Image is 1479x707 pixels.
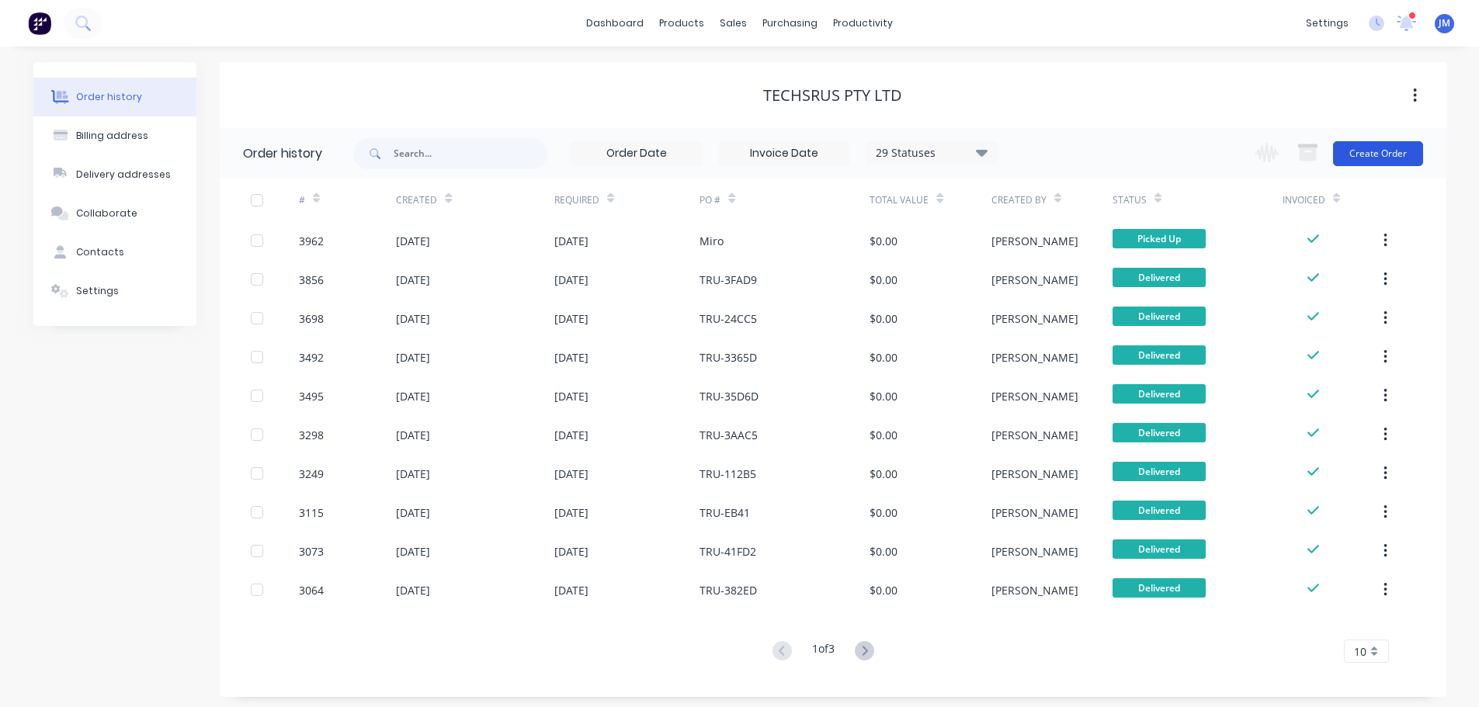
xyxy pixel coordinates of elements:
div: 3962 [299,233,324,249]
input: Invoice Date [719,142,849,165]
span: Delivered [1113,345,1206,365]
button: Collaborate [33,194,196,233]
span: JM [1439,16,1450,30]
div: PO # [700,178,870,221]
div: $0.00 [870,504,897,521]
div: PO # [700,193,720,207]
div: [DATE] [396,582,430,598]
div: [DATE] [554,466,588,482]
div: [PERSON_NAME] [991,582,1078,598]
div: Created [396,178,554,221]
div: Required [554,193,599,207]
div: TRU-3FAD9 [700,272,757,288]
span: Delivered [1113,462,1206,481]
div: [DATE] [396,272,430,288]
div: Created By [991,178,1113,221]
button: Delivery addresses [33,155,196,194]
div: TRU-35D6D [700,388,759,404]
div: 3698 [299,310,324,327]
div: [DATE] [554,349,588,366]
div: $0.00 [870,272,897,288]
div: $0.00 [870,349,897,366]
div: sales [712,12,755,35]
div: Required [554,178,700,221]
button: Order history [33,78,196,116]
div: Contacts [76,245,124,259]
div: [DATE] [554,582,588,598]
div: Created By [991,193,1047,207]
div: Total Value [870,178,991,221]
span: Delivered [1113,501,1206,520]
div: [DATE] [554,310,588,327]
div: $0.00 [870,233,897,249]
div: 3298 [299,427,324,443]
div: Status [1113,178,1283,221]
div: Billing address [76,129,148,143]
div: TRU-3AAC5 [700,427,758,443]
div: Invoiced [1283,178,1380,221]
div: [DATE] [396,310,430,327]
div: TRU-EB41 [700,504,750,521]
div: Order history [76,90,142,104]
div: TechsRus Pty Ltd [763,86,902,105]
div: [DATE] [396,233,430,249]
span: Delivered [1113,578,1206,598]
div: [DATE] [554,504,588,521]
div: 3115 [299,504,324,521]
span: 10 [1354,643,1366,660]
img: Factory [28,12,51,35]
div: 3064 [299,582,324,598]
div: $0.00 [870,388,897,404]
div: $0.00 [870,543,897,560]
div: $0.00 [870,310,897,327]
div: [DATE] [396,349,430,366]
button: Create Order [1333,141,1423,166]
div: [PERSON_NAME] [991,504,1078,521]
div: Collaborate [76,206,137,220]
div: [PERSON_NAME] [991,310,1078,327]
div: 3492 [299,349,324,366]
span: Delivered [1113,268,1206,287]
div: [DATE] [396,388,430,404]
div: TRU-24CC5 [700,310,757,327]
div: purchasing [755,12,825,35]
span: Picked Up [1113,229,1206,248]
div: [DATE] [554,543,588,560]
div: TRU-112B5 [700,466,756,482]
div: $0.00 [870,466,897,482]
div: 3073 [299,543,324,560]
div: [DATE] [554,272,588,288]
div: Total Value [870,193,929,207]
div: 3495 [299,388,324,404]
div: productivity [825,12,901,35]
div: [PERSON_NAME] [991,388,1078,404]
div: Created [396,193,437,207]
div: Delivery addresses [76,168,171,182]
div: [DATE] [554,388,588,404]
div: [PERSON_NAME] [991,272,1078,288]
div: TRU-41FD2 [700,543,756,560]
input: Order Date [571,142,702,165]
button: Billing address [33,116,196,155]
div: [DATE] [396,543,430,560]
a: dashboard [578,12,651,35]
span: Delivered [1113,539,1206,559]
div: 3856 [299,272,324,288]
div: [DATE] [396,504,430,521]
div: Invoiced [1283,193,1325,207]
div: 29 Statuses [866,144,997,161]
div: 1 of 3 [812,640,835,663]
div: products [651,12,712,35]
button: Contacts [33,233,196,272]
div: [DATE] [554,233,588,249]
div: [DATE] [554,427,588,443]
div: $0.00 [870,427,897,443]
div: [DATE] [396,427,430,443]
div: # [299,178,396,221]
div: settings [1298,12,1356,35]
div: $0.00 [870,582,897,598]
div: Order history [243,144,322,163]
span: Delivered [1113,384,1206,404]
div: [DATE] [396,466,430,482]
div: [PERSON_NAME] [991,466,1078,482]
